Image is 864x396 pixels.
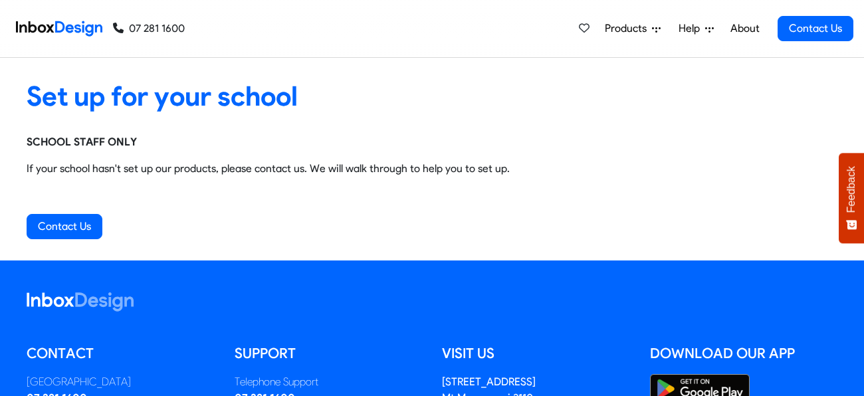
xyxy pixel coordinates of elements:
[113,21,185,37] a: 07 281 1600
[27,136,137,148] strong: SCHOOL STAFF ONLY
[27,161,837,177] p: If your school hasn't set up our products, please contact us. We will walk through to help you to...
[27,344,215,363] h5: Contact
[778,16,853,41] a: Contact Us
[726,15,763,42] a: About
[679,21,705,37] span: Help
[27,292,134,312] img: logo_inboxdesign_white.svg
[235,344,423,363] h5: Support
[27,79,837,113] heading: Set up for your school
[27,374,215,390] div: [GEOGRAPHIC_DATA]
[673,15,719,42] a: Help
[442,344,630,363] h5: Visit us
[845,166,857,213] span: Feedback
[27,214,102,239] a: Contact Us
[605,21,652,37] span: Products
[839,153,864,243] button: Feedback - Show survey
[235,374,423,390] div: Telephone Support
[599,15,666,42] a: Products
[650,344,838,363] h5: Download our App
